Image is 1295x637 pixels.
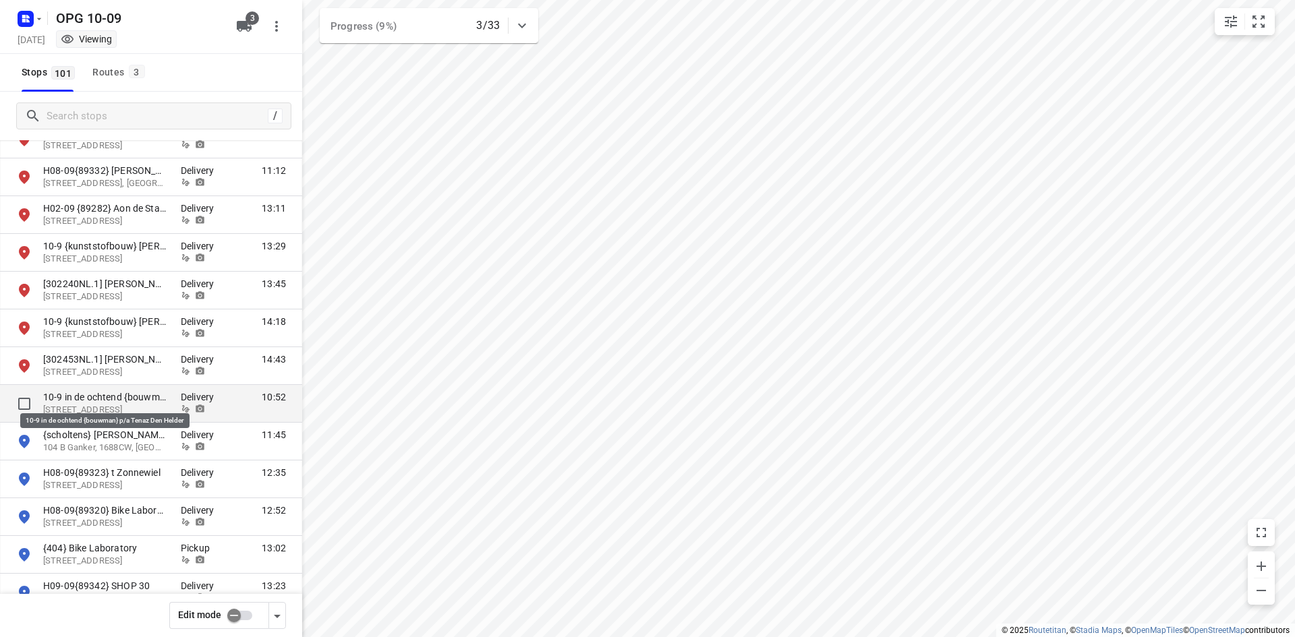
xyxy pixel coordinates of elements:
[1076,626,1122,635] a: Stadia Maps
[43,504,167,517] p: H08-09{89320} Bike Laboratory
[43,390,167,404] p: 10-9 in de ochtend {bouwman} p/a Tenaz Den Helder
[246,11,259,25] span: 3
[268,109,283,123] div: /
[181,277,221,291] p: Delivery
[231,13,258,40] button: 3
[43,177,167,190] p: Groenestraat 175, 6531HE, Nijmegen, nl
[43,215,167,228] p: Sphinxlunet 1, 6221JD, Maastricht, NL
[262,428,286,442] span: 11:45
[22,64,79,81] span: Stops
[43,466,167,479] p: H08-09{89323} t Zonnewiel
[262,315,286,328] span: 14:18
[262,239,286,253] span: 13:29
[43,328,167,341] p: 6 Kattekop, 6129EC, Urmond, NL
[262,579,286,593] span: 13:23
[51,66,75,80] span: 101
[43,479,167,492] p: Zonneplein 7, 1033EJ, Amsterdam, NL
[181,390,221,404] p: Delivery
[43,253,167,266] p: 26 Anjoulaan, 6213CT, Maastricht, NL
[181,579,221,593] p: Delivery
[181,466,221,479] p: Delivery
[1245,8,1272,35] button: Fit zoom
[262,466,286,479] span: 12:35
[43,202,167,215] p: H02-09 {89282} Aon de Stasie
[181,428,221,442] p: Delivery
[1189,626,1245,635] a: OpenStreetMap
[1131,626,1183,635] a: OpenMapTiles
[43,428,167,442] p: {scholtens} [PERSON_NAME]
[262,353,286,366] span: 14:43
[181,315,221,328] p: Delivery
[181,202,221,215] p: Delivery
[181,239,221,253] p: Delivery
[43,315,167,328] p: 10-9 {kunststofbouw} Raf Dieteren
[262,277,286,291] span: 13:45
[43,277,167,291] p: [302240NL.1] [PERSON_NAME]
[43,291,167,303] p: Kochstraat 9, 6216ER, Maastricht, NL
[92,64,148,81] div: Routes
[1217,8,1244,35] button: Map settings
[263,13,290,40] button: More
[269,607,285,624] div: Driver app settings
[262,541,286,555] span: 13:02
[262,504,286,517] span: 12:52
[1215,8,1275,35] div: small contained button group
[181,541,221,555] p: Pickup
[61,32,112,46] div: You are currently in view mode. To make any changes, go to edit project.
[47,106,268,127] input: Search stops
[43,366,167,379] p: Erasmusstraat 35, 6136TJ, Sittard, NL
[262,164,286,177] span: 11:12
[43,239,167,253] p: 10-9 {kunststofbouw} Henny Verjans
[262,202,286,215] span: 13:11
[1002,626,1290,635] li: © 2025 , © , © © contributors
[43,442,167,454] p: 104 B Ganker, 1688CW, Nibbixwoud, NL
[181,353,221,366] p: Delivery
[181,164,221,177] p: Delivery
[43,140,167,152] p: Koningskers 15, 6846HB, Arnhem, NL
[320,8,538,43] div: Progress (9%)3/33
[43,353,167,366] p: [302453NL.1] [PERSON_NAME]
[1029,626,1066,635] a: Routetitan
[476,18,500,34] p: 3/33
[178,609,221,620] span: Edit mode
[181,504,221,517] p: Delivery
[129,65,145,78] span: 3
[43,164,167,177] p: H08-09{89332} Bart van Megen Tweewielers
[43,517,167,530] p: Kamperfoelieweg 36, 1032HN, Amsterdam, NL
[43,555,167,568] p: 36 Kamperfoelieweg, 1032HN, Amsterdam, NL
[43,593,167,605] p: Haarlemmerstraat 131, 1013EN, Amsterdam, NL
[11,390,38,417] span: Select
[43,579,167,593] p: H09-09{89342} SHOP 30
[43,404,167,417] p: Oostoeverweg 10, 1786PT, Den Helder, NL
[43,541,167,555] p: {404} Bike Laboratory
[262,390,286,404] span: 10:52
[330,20,397,32] span: Progress (9%)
